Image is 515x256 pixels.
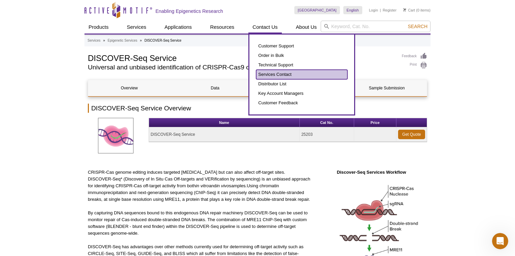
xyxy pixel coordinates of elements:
p: CRISPR-Cas genome editing induces targeted [MEDICAL_DATA] but can also affect off-target sites. D... [88,169,311,203]
th: Price [354,118,396,127]
a: Login [369,8,378,13]
h2: Enabling Epigenetics Research [155,8,223,14]
td: 25203 [300,127,354,142]
a: Sample Submission [346,80,428,96]
strong: Discover-Seq Services Workflow [337,170,406,175]
em: in vitro [196,183,209,188]
a: Register [383,8,396,13]
a: Services [88,38,100,44]
a: About Us [292,21,321,34]
h2: Universal and unbiased identification of CRISPR-Cas9 off-target activity [88,64,395,70]
a: Feedback [402,52,427,60]
a: Cart [403,8,415,13]
li: | [380,6,381,14]
h2: DISCOVER-Seq Service Overview [88,104,427,113]
h1: DISCOVER-Seq Service [88,52,395,63]
span: Search [408,24,427,29]
button: Search [406,23,430,29]
a: Technical Support [256,60,347,70]
a: Key Account Managers [256,89,347,98]
a: Contact Us [248,21,281,34]
a: Applications [161,21,196,34]
a: English [343,6,362,14]
li: (0 items) [403,6,431,14]
th: Cat No. [300,118,354,127]
a: Print [402,62,427,69]
p: By capturing DNA sequences bound to this endogenous DNA repair machinery DISCOVER-Seq can be used... [88,210,311,237]
a: Customer Support [256,41,347,51]
th: Name [149,118,300,127]
img: DISCOVER-Seq Service [98,118,133,153]
a: [GEOGRAPHIC_DATA] [294,6,340,14]
a: Services Contact [256,70,347,79]
em: . [246,183,247,188]
a: Products [84,21,113,34]
iframe: Intercom live chat [492,233,508,249]
a: Data [174,80,256,96]
a: Resources [206,21,239,34]
a: Services [123,21,150,34]
input: Keyword, Cat. No. [321,21,431,32]
img: Your Cart [403,8,406,12]
em: in vivo [216,183,229,188]
li: » [103,39,105,42]
a: Distributor List [256,79,347,89]
li: DISCOVER-Seq Service [144,39,181,42]
li: » [140,39,142,42]
td: DISCOVER-Seq Service [149,127,300,142]
a: Get Quote [398,130,425,139]
a: Order in Bulk [256,51,347,60]
a: Customer Feedback [256,98,347,108]
a: Overview [88,80,170,96]
a: Epigenetic Services [107,38,137,44]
